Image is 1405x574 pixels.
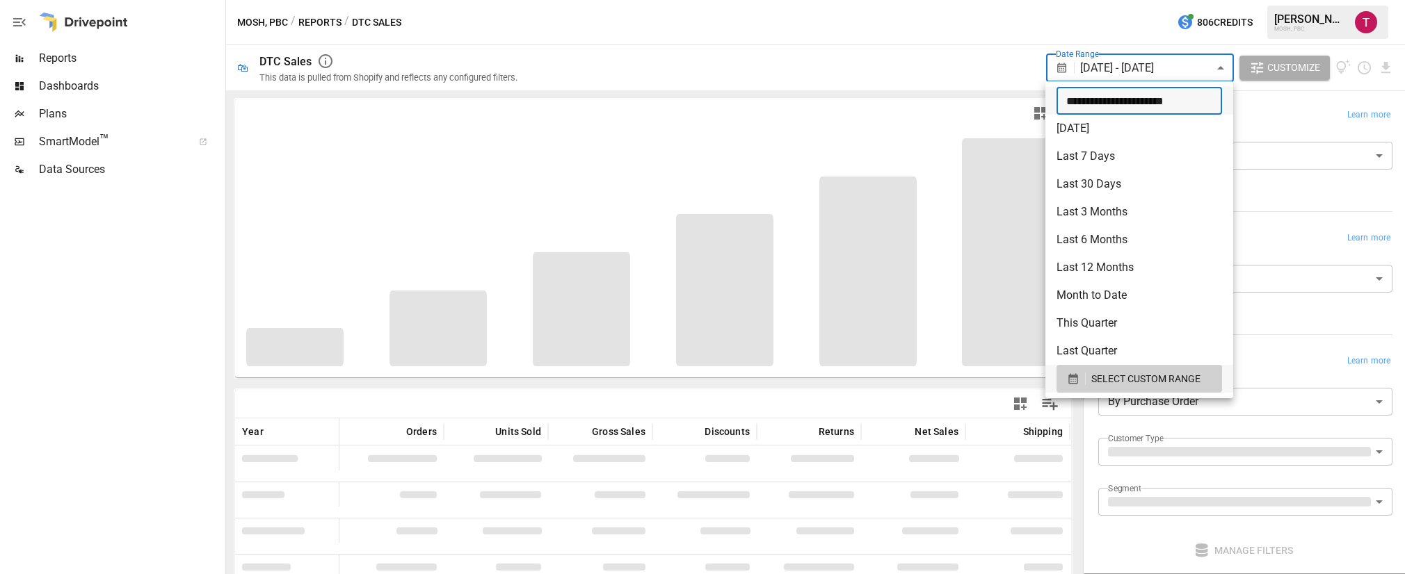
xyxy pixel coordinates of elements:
li: Month to Date [1045,281,1233,309]
li: Last 7 Days [1045,142,1233,170]
button: SELECT CUSTOM RANGE [1057,365,1222,393]
li: [DATE] [1045,115,1233,142]
li: Last 3 Months [1045,198,1233,226]
li: Last 30 Days [1045,170,1233,198]
li: Last Quarter [1045,337,1233,365]
li: Last 12 Months [1045,254,1233,281]
li: Last 6 Months [1045,226,1233,254]
li: This Quarter [1045,309,1233,337]
span: SELECT CUSTOM RANGE [1091,370,1201,388]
